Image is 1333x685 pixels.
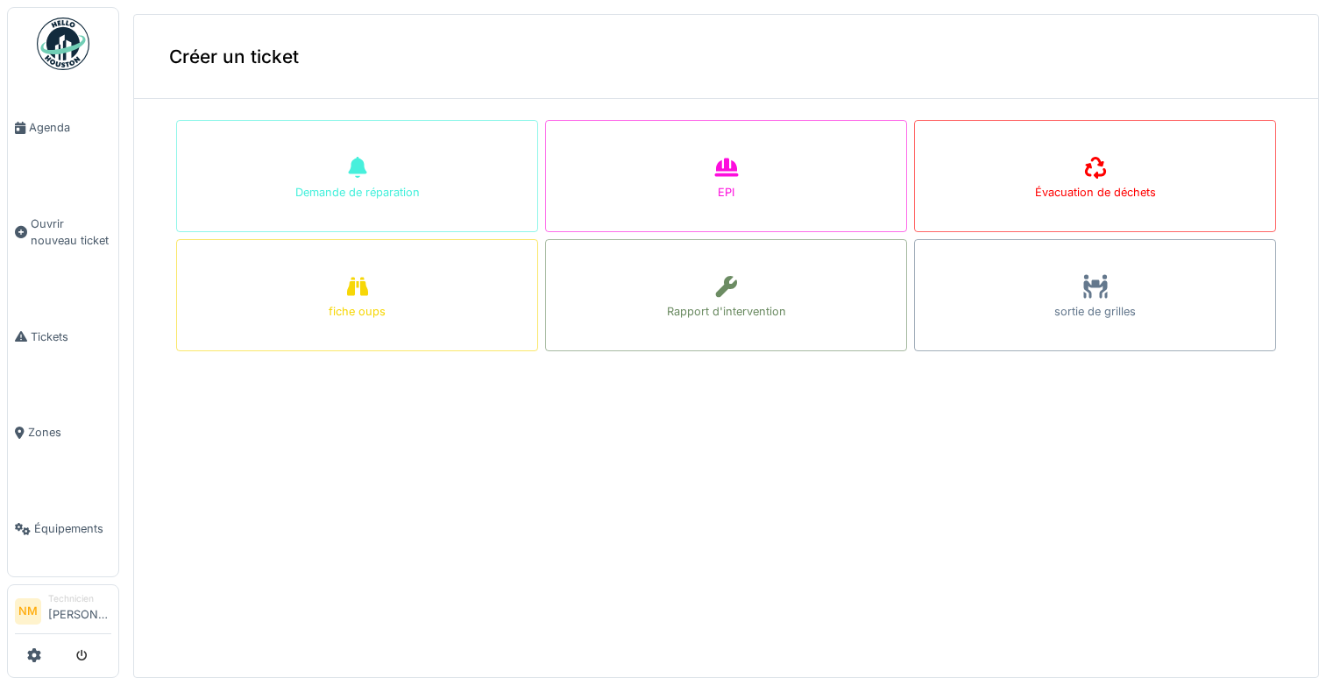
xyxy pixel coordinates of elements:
[8,176,118,289] a: Ouvrir nouveau ticket
[1035,184,1156,201] div: Évacuation de déchets
[718,184,734,201] div: EPI
[295,184,420,201] div: Demande de réparation
[48,592,111,605] div: Technicien
[31,215,111,249] span: Ouvrir nouveau ticket
[8,80,118,176] a: Agenda
[15,592,111,634] a: NM Technicien[PERSON_NAME]
[667,303,786,320] div: Rapport d'intervention
[8,481,118,577] a: Équipements
[37,18,89,70] img: Badge_color-CXgf-gQk.svg
[8,288,118,385] a: Tickets
[329,303,386,320] div: fiche oups
[15,598,41,625] li: NM
[28,424,111,441] span: Zones
[31,328,111,345] span: Tickets
[34,520,111,537] span: Équipements
[1054,303,1136,320] div: sortie de grilles
[29,119,111,136] span: Agenda
[134,15,1318,99] div: Créer un ticket
[48,592,111,630] li: [PERSON_NAME]
[8,385,118,481] a: Zones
